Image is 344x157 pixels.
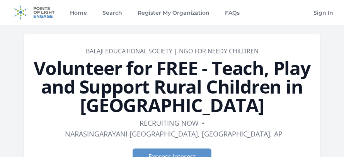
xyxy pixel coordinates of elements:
[65,128,283,139] dd: Narasingarayani [GEOGRAPHIC_DATA], [GEOGRAPHIC_DATA], AP
[33,59,311,114] h1: Volunteer for FREE - Teach, Play and Support Rural Children in [GEOGRAPHIC_DATA]
[86,47,259,55] a: Balaji Educational Society | NGO for needy Children
[202,118,204,128] div: •
[140,118,199,128] dd: Recruiting now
